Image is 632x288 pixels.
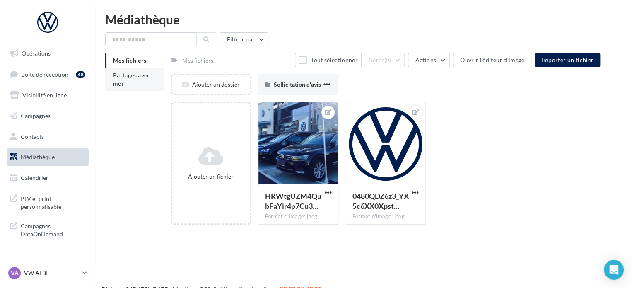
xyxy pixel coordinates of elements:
[7,265,89,281] a: VA VW ALBI
[274,81,321,88] span: Sollicitation d'avis
[5,65,90,83] a: Boîte de réception48
[76,71,85,78] div: 48
[5,107,90,125] a: Campagnes
[362,53,405,67] button: Gérer(0)
[415,56,436,63] span: Actions
[265,213,332,220] div: Format d'image: jpeg
[172,80,250,89] div: Ajouter un dossier
[113,57,146,64] span: Mes fichiers
[220,32,268,46] button: Filtrer par
[21,193,85,211] span: PLV et print personnalisable
[21,133,44,140] span: Contacts
[22,50,51,57] span: Opérations
[408,53,449,67] button: Actions
[11,269,19,277] span: VA
[5,190,90,214] a: PLV et print personnalisable
[5,169,90,186] a: Calendrier
[5,87,90,104] a: Visibilité en ligne
[21,153,55,160] span: Médiathèque
[265,191,321,211] span: HRWtgUZM4QubFaYir4p7Cu3O4cNsKgQdcvxROTcN52pyAWQI74mxNAzSfVfArWQ3KhWpWyUJ5lQHP83jRQ=s0
[5,217,90,242] a: Campagnes DataOnDemand
[352,191,408,211] span: 0480QDZ6z3_YX5c6XX0XpstS3VajzE1j65tp6Le4EFL1pv6mY86_n6tkLfnWTJWXb2X6ISNmBqr2gm1osw=s0
[113,72,150,87] span: Partagés avec moi
[21,70,68,77] span: Boîte de réception
[604,260,624,280] div: Open Intercom Messenger
[22,92,67,99] span: Visibilité en ligne
[541,56,593,63] span: Importer un fichier
[535,53,600,67] button: Importer un fichier
[384,57,391,63] span: (0)
[5,148,90,166] a: Médiathèque
[105,13,622,26] div: Médiathèque
[21,112,51,119] span: Campagnes
[21,220,85,238] span: Campagnes DataOnDemand
[453,53,531,67] button: Ouvrir l'éditeur d'image
[295,53,361,67] button: Tout sélectionner
[5,128,90,145] a: Contacts
[175,172,247,181] div: Ajouter un fichier
[5,45,90,62] a: Opérations
[182,56,213,65] div: Mes fichiers
[352,213,419,220] div: Format d'image: jpeg
[21,174,48,181] span: Calendrier
[24,269,79,277] p: VW ALBI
